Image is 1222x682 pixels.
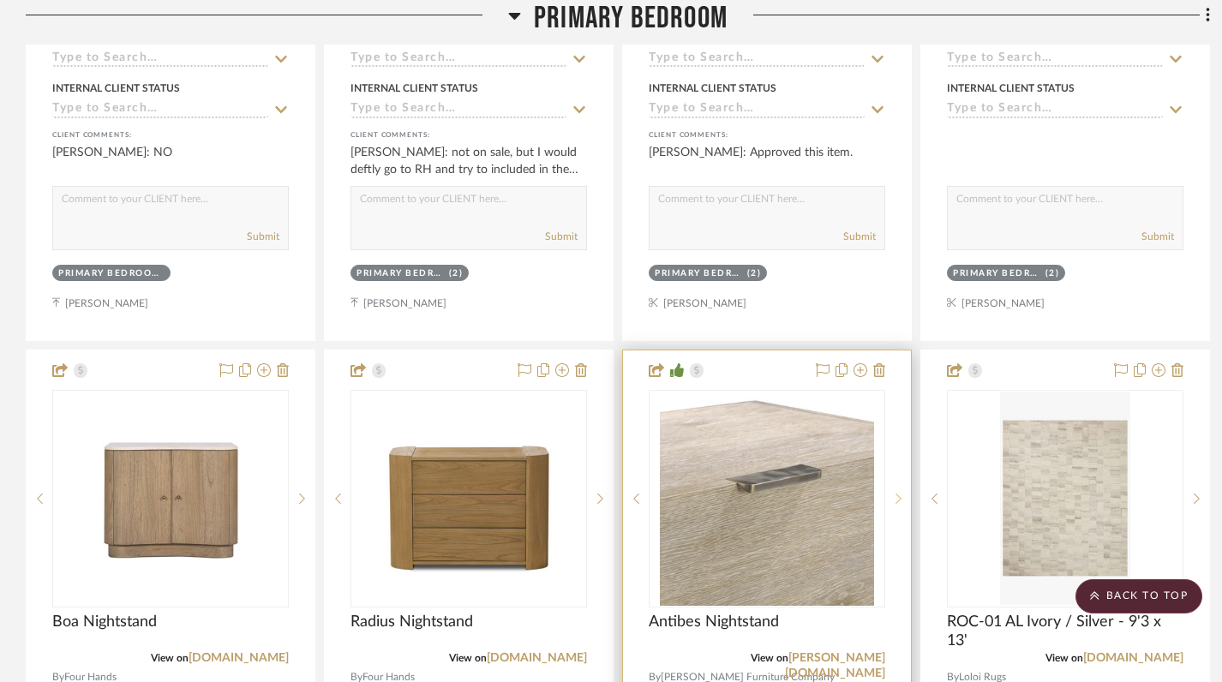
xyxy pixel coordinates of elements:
[947,81,1075,96] div: Internal Client Status
[948,391,1183,607] div: 0
[1045,653,1083,663] span: View on
[350,144,587,178] div: [PERSON_NAME]: not on sale, but I would deftly go to RH and try to included in the big purchased.
[362,392,576,606] img: Radius Nightstand
[53,391,288,607] div: 0
[52,613,157,631] span: Boa Nightstand
[649,613,779,631] span: Antibes Nightstand
[350,102,566,118] input: Type to Search…
[545,229,578,244] button: Submit
[1083,652,1183,664] a: [DOMAIN_NAME]
[449,267,464,280] div: (2)
[52,81,180,96] div: Internal Client Status
[487,652,587,664] a: [DOMAIN_NAME]
[649,51,865,68] input: Type to Search…
[52,51,268,68] input: Type to Search…
[649,102,865,118] input: Type to Search…
[52,102,268,118] input: Type to Search…
[351,391,586,607] div: 0
[650,391,884,607] div: 3
[843,229,876,244] button: Submit
[189,652,289,664] a: [DOMAIN_NAME]
[953,267,1041,280] div: Primary Bedroom
[649,81,776,96] div: Internal Client Status
[947,613,1183,650] span: ROC-01 AL Ivory / Silver - 9'3 x 13'
[947,51,1163,68] input: Type to Search…
[1141,229,1174,244] button: Submit
[52,144,289,178] div: [PERSON_NAME]: NO
[247,229,279,244] button: Submit
[785,652,885,679] a: [PERSON_NAME][DOMAIN_NAME]
[660,392,874,606] img: Antibes Nightstand
[350,81,478,96] div: Internal Client Status
[350,613,473,631] span: Radius Nightstand
[151,653,189,663] span: View on
[649,144,885,178] div: [PERSON_NAME]: Approved this item.
[449,653,487,663] span: View on
[747,267,762,280] div: (2)
[1075,579,1202,613] scroll-to-top-button: BACK TO TOP
[63,392,278,606] img: Boa Nightstand
[356,267,445,280] div: Primary Bedroom
[58,267,160,280] div: Primary Bedroom
[655,267,743,280] div: Primary Bedroom
[947,102,1163,118] input: Type to Search…
[350,51,566,68] input: Type to Search…
[751,653,788,663] span: View on
[1045,267,1060,280] div: (2)
[1000,392,1129,606] img: ROC-01 AL Ivory / Silver - 9'3 x 13'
